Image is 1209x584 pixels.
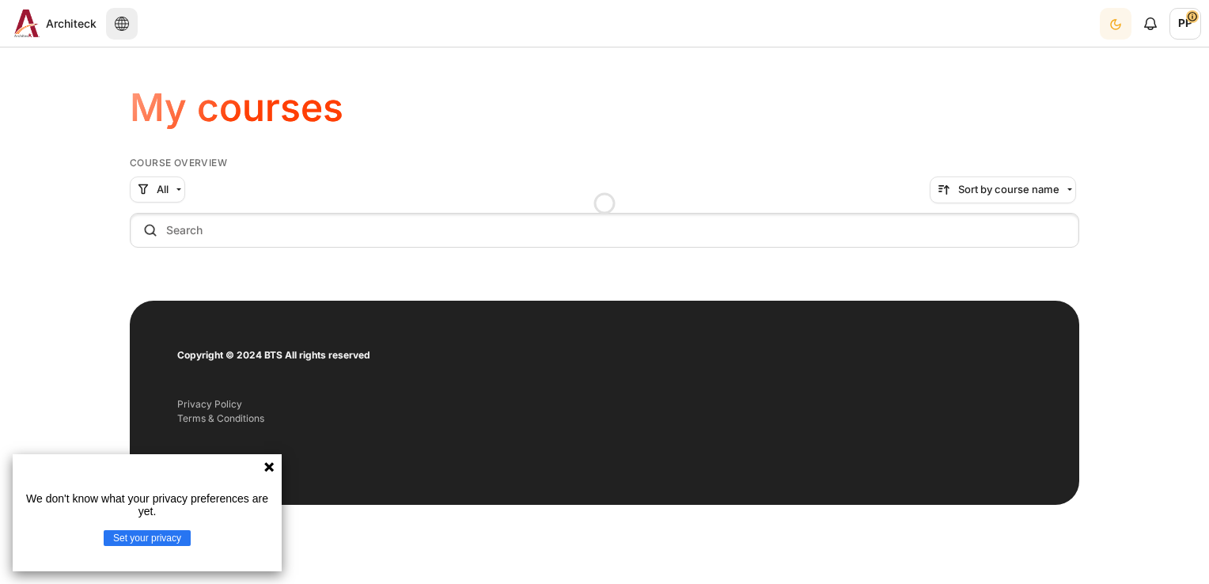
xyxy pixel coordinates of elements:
span: All [157,182,169,198]
h5: Course overview [130,157,1079,169]
p: We don't know what your privacy preferences are yet. [19,492,275,518]
input: Search [130,213,1079,248]
button: Sorting drop-down menu [930,176,1076,203]
button: Set your privacy [104,530,191,546]
a: Terms & Conditions [177,412,264,424]
div: Dark Mode [1101,7,1130,40]
span: Architeck [46,15,97,32]
div: Show notification window with no new notifications [1135,8,1166,40]
span: Sort by course name [958,182,1059,198]
a: Privacy Policy [177,398,242,410]
button: Grouping drop-down menu [130,176,185,203]
button: Languages [106,8,138,40]
h1: My courses [130,83,343,132]
a: Architeck Architeck [8,9,97,37]
div: Course overview controls [130,176,1079,251]
strong: Copyright © 2024 BTS All rights reserved [177,349,370,361]
a: User menu [1169,8,1201,40]
span: PP [1169,8,1201,40]
img: Architeck [14,9,40,37]
button: Light Mode Dark Mode [1100,8,1131,40]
